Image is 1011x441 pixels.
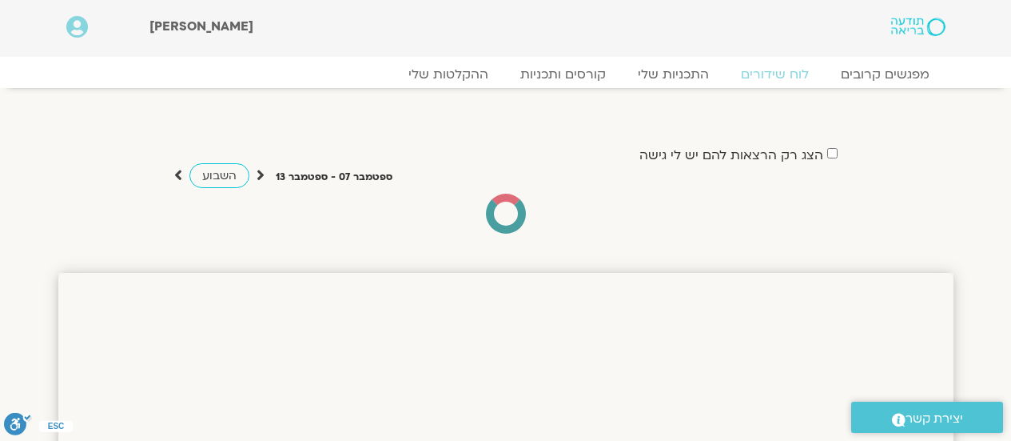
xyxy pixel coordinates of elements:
a: התכניות שלי [622,66,725,82]
label: הצג רק הרצאות להם יש לי גישה [639,148,823,162]
p: ספטמבר 07 - ספטמבר 13 [276,169,392,186]
span: [PERSON_NAME] [149,18,253,35]
nav: Menu [66,66,945,82]
a: מפגשים קרובים [825,66,945,82]
span: יצירת קשר [906,408,963,430]
a: לוח שידורים [725,66,825,82]
a: ההקלטות שלי [392,66,504,82]
a: יצירת קשר [851,402,1003,433]
a: השבוע [189,163,249,188]
a: קורסים ותכניות [504,66,622,82]
span: השבוע [202,168,237,183]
